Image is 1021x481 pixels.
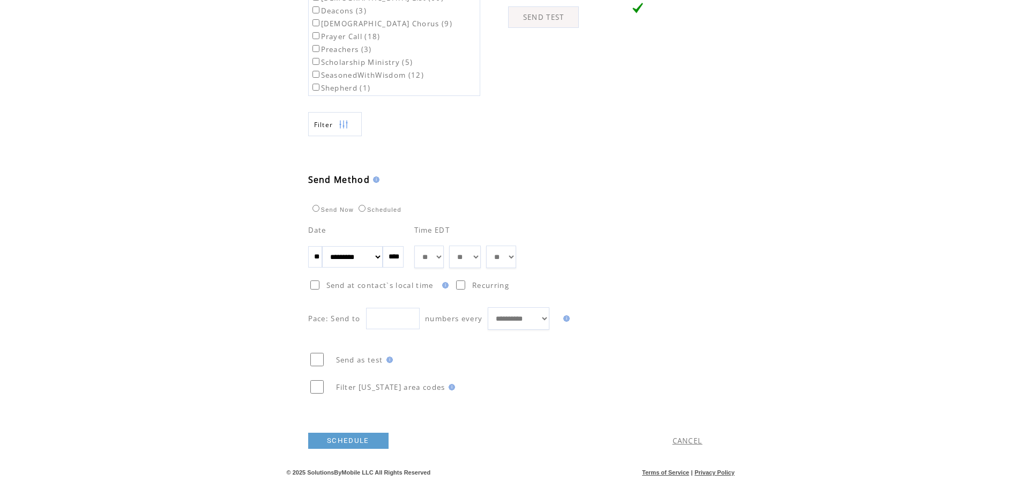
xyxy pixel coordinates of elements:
input: Send Now [312,205,319,212]
input: Deacons (3) [312,6,319,13]
a: Terms of Service [642,469,689,476]
input: Scholarship Ministry (5) [312,58,319,65]
label: Scheduled [356,206,401,213]
input: SeasonedWithWisdom (12) [312,71,319,78]
img: help.gif [370,176,379,183]
span: Time EDT [414,225,450,235]
label: Deacons (3) [310,6,367,16]
span: © 2025 SolutionsByMobile LLC All Rights Reserved [287,469,431,476]
input: Scheduled [359,205,366,212]
label: [DEMOGRAPHIC_DATA] Chorus (9) [310,19,453,28]
img: help.gif [560,315,570,322]
a: CANCEL [673,436,703,446]
img: help.gif [439,282,449,288]
label: Scholarship Ministry (5) [310,57,413,67]
label: SeasonedWithWisdom (12) [310,70,424,80]
input: Prayer Call (18) [312,32,319,39]
span: Send Method [308,174,370,186]
a: SCHEDULE [308,433,389,449]
a: Filter [308,112,362,136]
input: [DEMOGRAPHIC_DATA] Chorus (9) [312,19,319,26]
img: filters.png [339,113,348,137]
span: Recurring [472,280,509,290]
span: Show filters [314,120,333,129]
a: Privacy Policy [695,469,735,476]
span: Pace: Send to [308,314,361,323]
label: Preachers (3) [310,45,372,54]
img: vLarge.png [632,3,643,13]
span: Filter [US_STATE] area codes [336,382,445,392]
img: help.gif [383,357,393,363]
input: Preachers (3) [312,45,319,52]
label: Shepherd (1) [310,83,371,93]
span: numbers every [425,314,482,323]
input: Shepherd (1) [312,84,319,91]
span: | [691,469,692,476]
label: Send Now [310,206,354,213]
label: Prayer Call (18) [310,32,381,41]
span: Send at contact`s local time [326,280,434,290]
img: help.gif [445,384,455,390]
a: SEND TEST [508,6,579,28]
span: Send as test [336,355,383,365]
span: Date [308,225,326,235]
